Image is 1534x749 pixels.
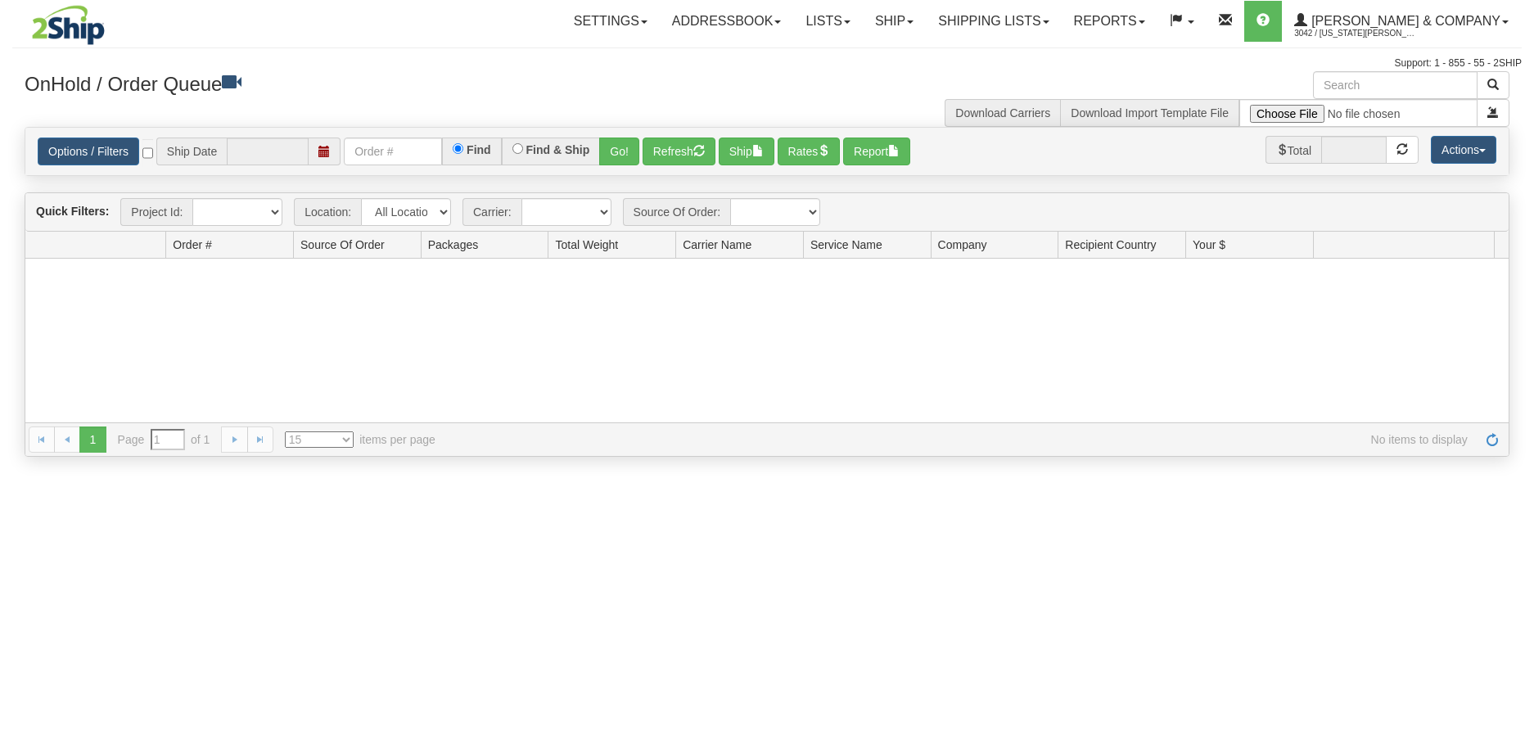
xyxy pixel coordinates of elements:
[1193,237,1225,253] span: Your $
[938,237,987,253] span: Company
[1071,106,1229,120] a: Download Import Template File
[462,198,521,226] span: Carrier:
[344,138,442,165] input: Order #
[467,144,491,156] label: Find
[1294,25,1417,42] span: 3042 / [US_STATE][PERSON_NAME]
[863,1,926,42] a: Ship
[156,138,227,165] span: Ship Date
[12,4,124,46] img: logo3042.jpg
[843,138,910,165] button: Report
[555,237,618,253] span: Total Weight
[120,198,192,226] span: Project Id:
[118,429,210,450] span: Page of 1
[1282,1,1521,42] a: [PERSON_NAME] & Company 3042 / [US_STATE][PERSON_NAME]
[793,1,862,42] a: Lists
[1431,136,1496,164] button: Actions
[719,138,774,165] button: Ship
[810,237,882,253] span: Service Name
[25,193,1509,232] div: grid toolbar
[623,198,731,226] span: Source Of Order:
[38,138,139,165] a: Options / Filters
[1065,237,1156,253] span: Recipient Country
[25,71,755,95] h3: OnHold / Order Queue
[1062,1,1157,42] a: Reports
[1479,426,1505,453] a: Refresh
[1266,136,1322,164] span: Total
[778,138,841,165] button: Rates
[173,237,211,253] span: Order #
[428,237,478,253] span: Packages
[36,203,109,219] label: Quick Filters:
[79,426,106,453] span: 1
[526,144,590,156] label: Find & Ship
[458,431,1468,448] span: No items to display
[643,138,715,165] button: Refresh
[955,106,1050,120] a: Download Carriers
[12,56,1522,70] div: Support: 1 - 855 - 55 - 2SHIP
[1307,14,1500,28] span: [PERSON_NAME] & Company
[562,1,660,42] a: Settings
[300,237,385,253] span: Source Of Order
[294,198,361,226] span: Location:
[926,1,1061,42] a: Shipping lists
[285,431,435,448] span: items per page
[1477,71,1509,99] button: Search
[660,1,794,42] a: Addressbook
[599,138,639,165] button: Go!
[683,237,751,253] span: Carrier Name
[1239,99,1478,127] input: Import
[1313,71,1478,99] input: Search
